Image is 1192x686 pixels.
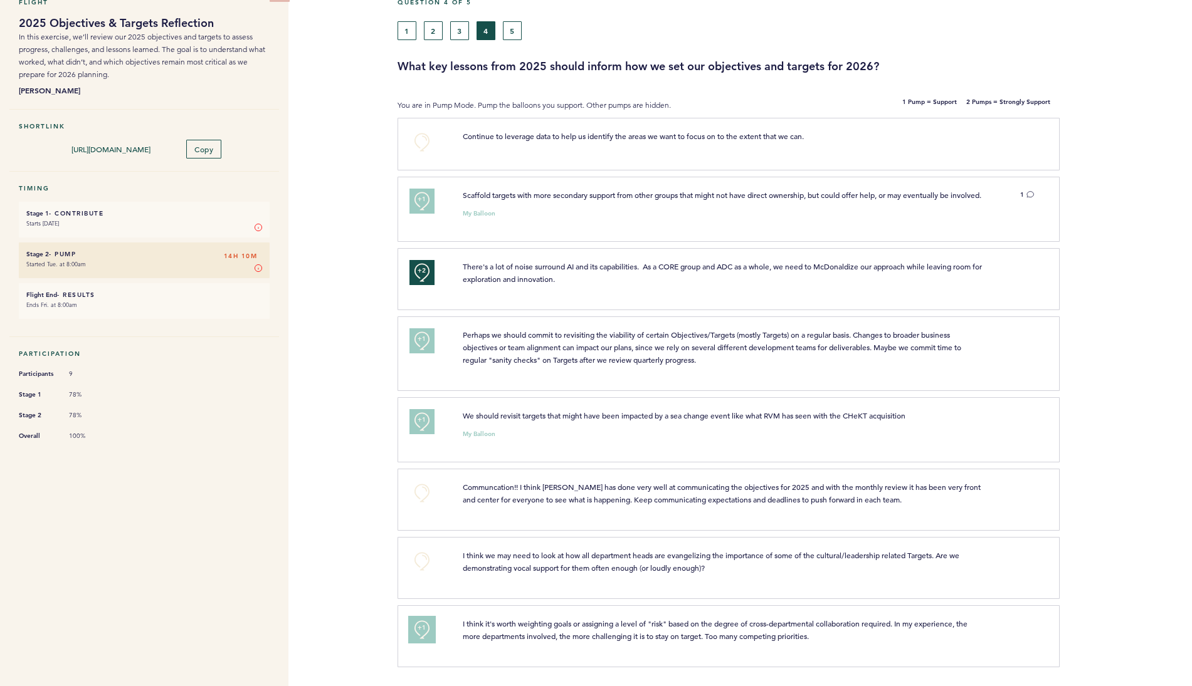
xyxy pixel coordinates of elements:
[19,16,270,31] h1: 2025 Objectives & Targets Reflection
[463,131,804,141] span: Continue to leverage data to help us identify the areas we want to focus on to the extent that we...
[19,388,56,401] span: Stage 1
[418,413,426,426] span: +1
[418,193,426,205] span: +1
[424,21,443,40] button: 2
[19,368,56,380] span: Participants
[966,99,1050,112] b: 2 Pumps = Strongly Support
[463,210,495,217] small: My Balloon
[19,184,270,192] h5: Timing
[19,122,270,130] h5: Shortlink
[409,260,435,285] button: +2
[418,333,426,345] span: +1
[26,291,57,299] small: Flight End
[224,250,258,262] span: 14H 10M
[69,432,107,440] span: 100%
[409,328,435,353] button: +1
[19,32,265,79] span: In this exercise, we’ll review our 2025 objectives and targets to assess progress, challenges, an...
[26,291,262,299] h6: - Results
[463,261,984,284] span: There's a lot of noise surround AI and its capabilities. As a CORE group and ADC as a whole, we n...
[463,410,905,420] span: We should revisit targets that might have been impacted by a sea change event like what RVM has s...
[26,301,77,309] time: Ends Fri. at 8:00am
[463,330,963,365] span: Perhaps we should commit to revisiting the viability of certain Objectives/Targets (mostly Target...
[463,618,969,641] span: I think it's worth weighting goals or assigning a level of "risk" based on the degree of cross-de...
[69,411,107,420] span: 78%
[450,21,469,40] button: 3
[398,99,786,112] p: You are in Pump Mode. Pump the balloons you support. Other pumps are hidden.
[26,219,59,227] time: Starts [DATE]
[19,350,270,358] h5: Participation
[26,209,49,217] small: Stage 1
[19,84,270,96] b: [PERSON_NAME]
[409,409,435,434] button: +1
[398,21,416,40] button: 1
[409,617,435,642] button: +1
[26,250,262,258] h6: - Pump
[69,370,107,378] span: 9
[463,431,495,437] small: My Balloon
[194,144,213,154] span: Copy
[26,250,49,258] small: Stage 2
[69,390,107,399] span: 78%
[418,264,426,277] span: +2
[26,260,86,268] time: Started Tue. at 8:00am
[19,409,56,422] span: Stage 2
[418,621,426,634] span: +1
[1020,190,1024,199] span: 1
[902,99,957,112] b: 1 Pump = Support
[186,140,221,159] button: Copy
[463,482,983,504] span: Communcation!! I think [PERSON_NAME] has done very well at communicating the objectives for 2025 ...
[463,190,981,200] span: Scaffold targets with more secondary support from other groups that might not have direct ownersh...
[26,209,262,217] h6: - Contribute
[477,21,495,40] button: 4
[463,550,961,573] span: I think we may need to look at how all department heads are evangelizing the importance of some o...
[398,59,1183,74] h3: What key lessons from 2025 should inform how we set our objectives and targets for 2026?
[409,189,435,214] button: +1
[1020,189,1034,201] button: 1
[19,430,56,442] span: Overall
[503,21,522,40] button: 5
